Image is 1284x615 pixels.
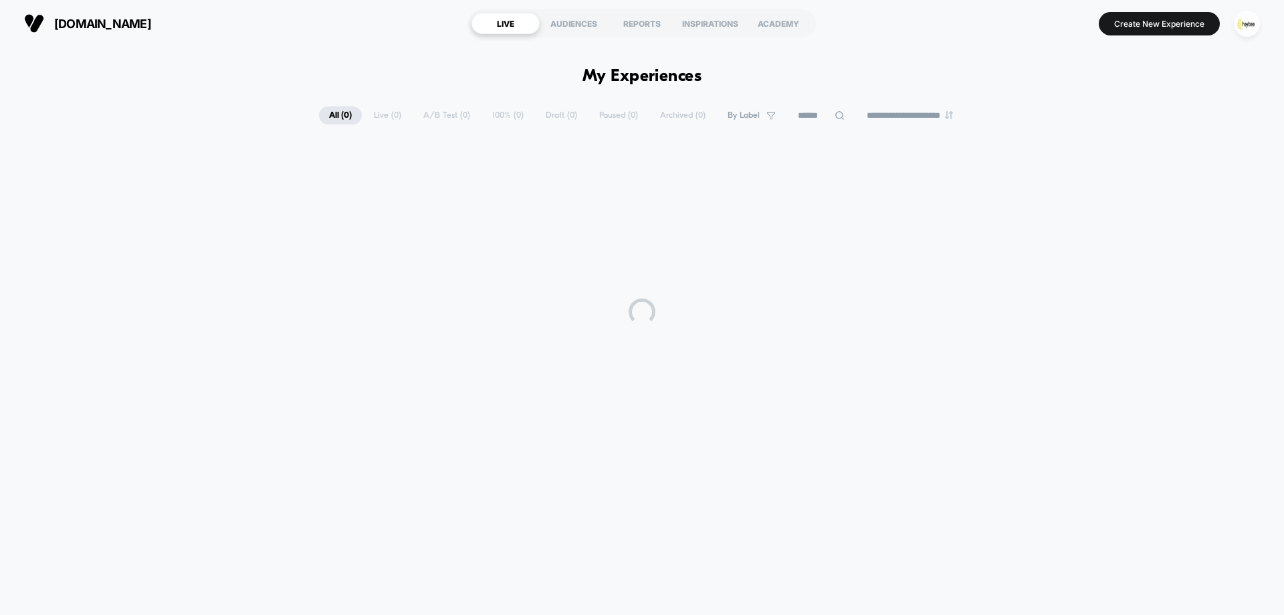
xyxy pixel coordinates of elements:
span: All ( 0 ) [319,106,362,124]
button: [DOMAIN_NAME] [20,13,155,34]
div: INSPIRATIONS [676,13,744,34]
div: LIVE [471,13,540,34]
button: ppic [1230,10,1264,37]
div: ACADEMY [744,13,813,34]
h1: My Experiences [582,67,702,86]
span: By Label [728,110,760,120]
img: end [945,111,953,119]
div: REPORTS [608,13,676,34]
img: ppic [1234,11,1260,37]
span: [DOMAIN_NAME] [54,17,151,31]
div: AUDIENCES [540,13,608,34]
button: Create New Experience [1099,12,1220,35]
img: Visually logo [24,13,44,33]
